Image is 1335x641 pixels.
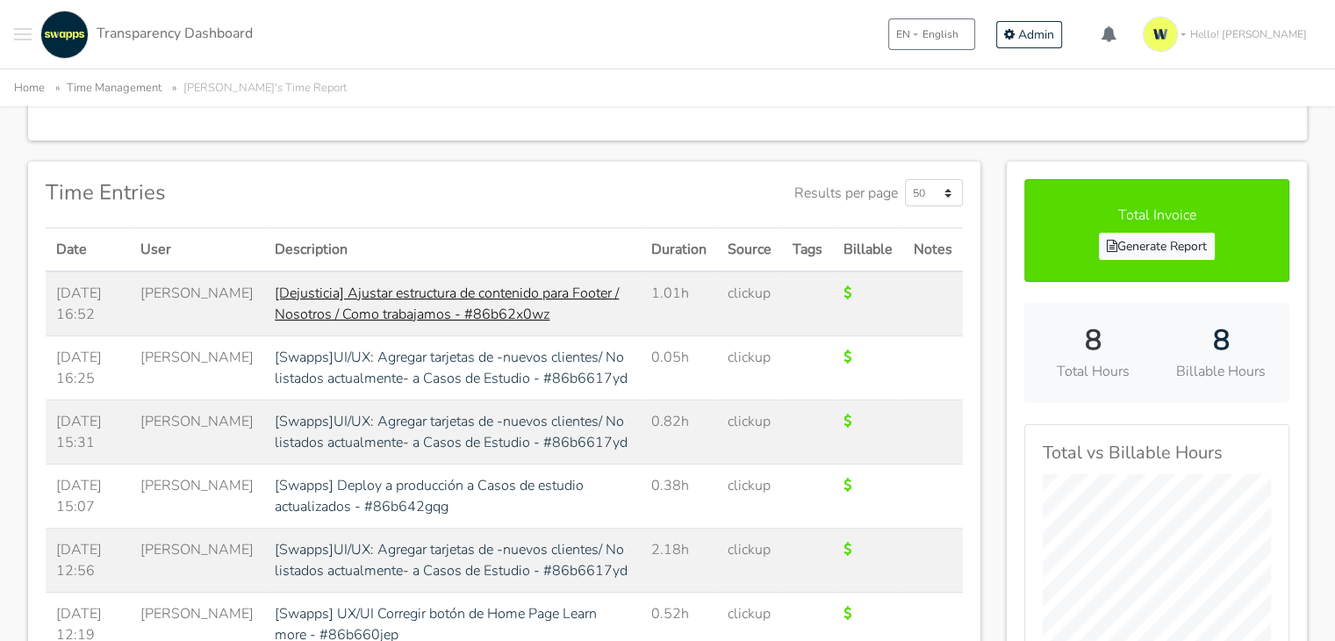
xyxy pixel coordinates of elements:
[717,529,782,593] td: clickup
[641,529,717,593] td: 2.18h
[922,26,958,42] span: English
[1136,10,1321,59] a: Hello! [PERSON_NAME]
[14,11,32,59] button: Toggle navigation menu
[717,336,782,400] td: clickup
[1190,26,1307,42] span: Hello! [PERSON_NAME]
[641,271,717,336] td: 1.01h
[130,336,264,400] td: [PERSON_NAME]
[1170,324,1272,357] h2: 8
[165,78,347,98] li: [PERSON_NAME]'s Time Report
[1143,17,1178,52] img: isotipo-3-3e143c57.png
[275,540,628,580] a: [Swapps]UI/UX: Agregar tarjetas de -nuevos clientes/ No listados actualmente- a Casos de Estudio ...
[130,465,264,529] td: [PERSON_NAME]
[1043,443,1271,464] h5: Total vs Billable Hours
[794,183,898,204] label: Results per page
[130,228,264,272] th: User
[264,228,641,272] th: Description
[46,465,130,529] td: [DATE] 15:07
[996,21,1062,48] a: Admin
[46,400,130,465] td: [DATE] 15:31
[275,412,628,452] a: [Swapps]UI/UX: Agregar tarjetas de -nuevos clientes/ No listados actualmente- a Casos de Estudio ...
[903,228,963,272] th: Notes
[67,80,161,96] a: Time Management
[130,529,264,593] td: [PERSON_NAME]
[275,348,628,388] a: [Swapps]UI/UX: Agregar tarjetas de -nuevos clientes/ No listados actualmente- a Casos de Estudio ...
[36,11,253,59] a: Transparency Dashboard
[1042,324,1144,357] h2: 8
[1018,26,1054,43] span: Admin
[641,336,717,400] td: 0.05h
[1042,361,1144,382] p: Total Hours
[46,336,130,400] td: [DATE] 16:25
[130,400,264,465] td: [PERSON_NAME]
[1043,205,1271,226] p: Total Invoice
[1170,361,1272,382] p: Billable Hours
[717,400,782,465] td: clickup
[46,529,130,593] td: [DATE] 12:56
[130,271,264,336] td: [PERSON_NAME]
[641,228,717,272] th: Duration
[641,400,717,465] td: 0.82h
[717,228,782,272] th: Source
[14,80,45,96] a: Home
[275,476,584,516] a: [Swapps] Deploy a producción a Casos de estudio actualizados - #86b642gqg
[46,228,130,272] th: Date
[46,180,166,205] h4: Time Entries
[641,465,717,529] td: 0.38h
[888,18,975,50] button: ENEnglish
[833,228,903,272] th: Billable
[275,284,619,324] a: [Dejusticia] Ajustar estructura de contenido para Footer / Nosotros / Como trabajamos - #86b62x0wz
[717,271,782,336] td: clickup
[1099,233,1215,260] a: Generate Report
[717,465,782,529] td: clickup
[40,11,89,59] img: swapps-linkedin-v2.jpg
[97,24,253,43] span: Transparency Dashboard
[46,271,130,336] td: [DATE] 16:52
[782,228,833,272] th: Tags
